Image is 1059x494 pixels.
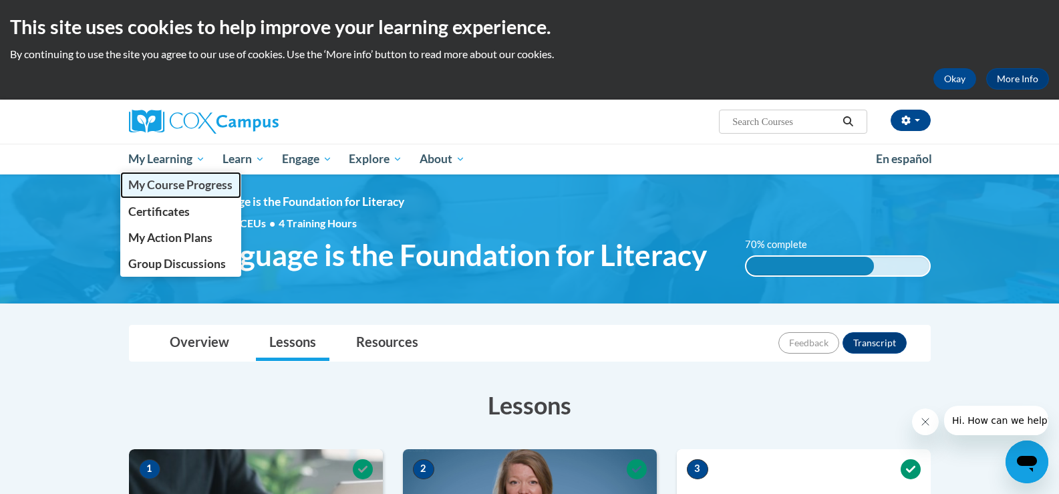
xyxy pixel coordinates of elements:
[222,151,265,167] span: Learn
[279,217,357,229] span: 4 Training Hours
[273,144,341,174] a: Engage
[349,151,402,167] span: Explore
[139,459,160,479] span: 1
[120,172,242,198] a: My Course Progress
[944,406,1048,435] iframe: Message from company
[217,216,279,231] span: 0.40 CEUs
[1006,441,1048,483] iframe: Button to launch messaging window
[933,68,976,90] button: Okay
[129,388,931,422] h3: Lessons
[420,151,465,167] span: About
[120,199,242,225] a: Certificates
[687,459,708,479] span: 3
[340,144,411,174] a: Explore
[411,144,474,174] a: About
[214,144,273,174] a: Learn
[343,326,432,361] a: Resources
[129,110,279,134] img: Cox Campus
[256,326,329,361] a: Lessons
[867,145,941,173] a: En español
[731,114,838,130] input: Search Courses
[891,110,931,131] button: Account Settings
[838,114,858,130] button: Search
[986,68,1049,90] a: More Info
[912,408,939,435] iframe: Close message
[128,257,226,271] span: Group Discussions
[843,332,907,354] button: Transcript
[120,144,214,174] a: My Learning
[8,9,108,20] span: Hi. How can we help?
[10,13,1049,40] h2: This site uses cookies to help improve your learning experience.
[156,326,243,361] a: Overview
[109,144,951,174] div: Main menu
[10,47,1049,61] p: By continuing to use the site you agree to our use of cookies. Use the ‘More info’ button to read...
[128,151,205,167] span: My Learning
[120,251,242,277] a: Group Discussions
[745,237,822,252] label: 70% complete
[269,217,275,229] span: •
[120,225,242,251] a: My Action Plans
[746,257,874,275] div: 70% complete
[413,459,434,479] span: 2
[129,110,383,134] a: Cox Campus
[176,195,404,209] span: Oral Language is the Foundation for Literacy
[778,332,839,354] button: Feedback
[128,205,190,219] span: Certificates
[876,152,932,166] span: En español
[128,231,212,245] span: My Action Plans
[128,178,233,192] span: My Course Progress
[129,237,707,273] span: Oral Language is the Foundation for Literacy
[282,151,332,167] span: Engage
